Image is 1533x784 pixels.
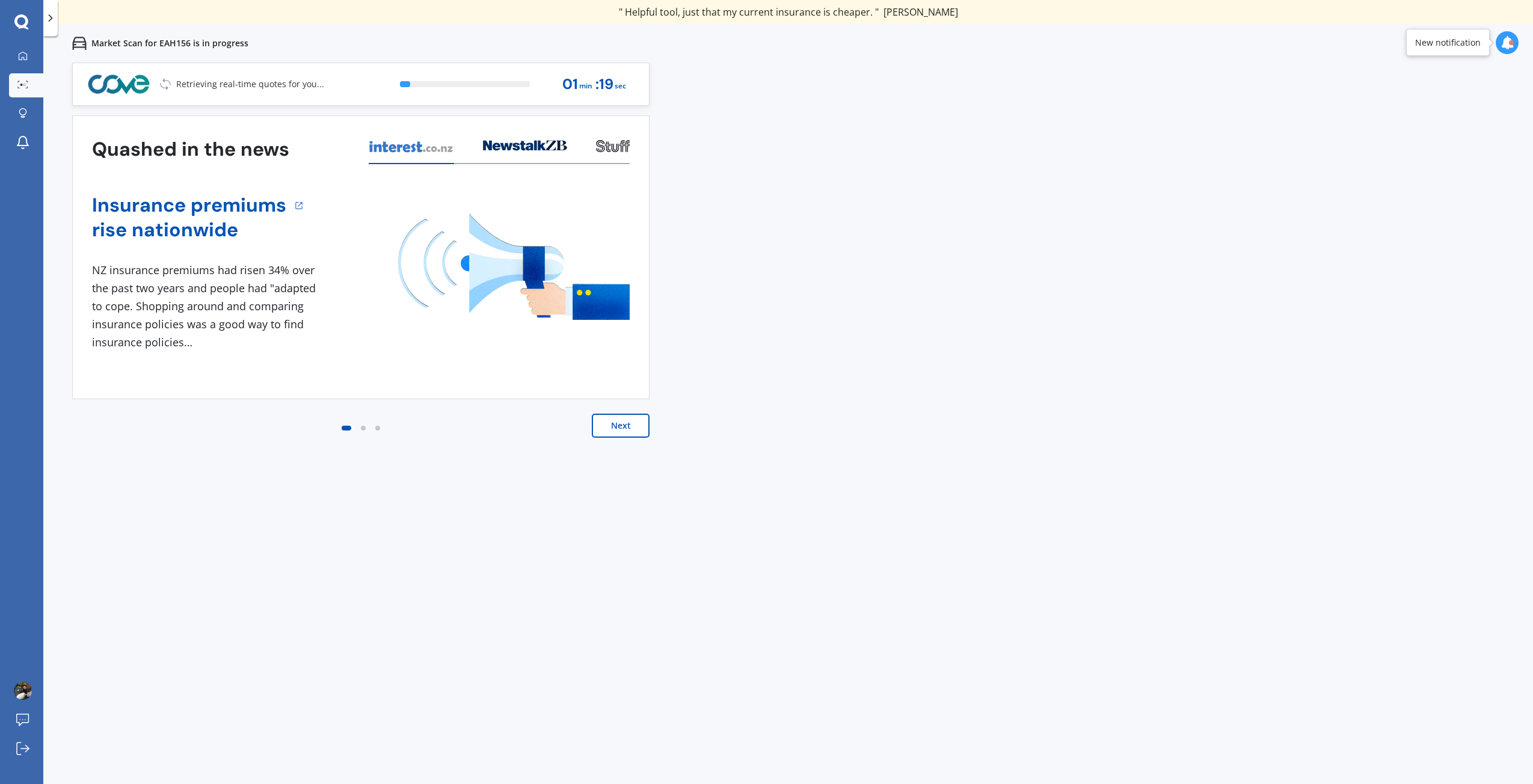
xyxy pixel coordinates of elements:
[91,37,248,49] p: Market Scan for EAH156 is in progress
[176,78,324,90] p: Retrieving real-time quotes for you...
[579,78,592,94] span: min
[615,78,626,94] span: sec
[562,76,578,93] span: 01
[92,262,321,351] div: NZ insurance premiums had risen 34% over the past two years and people had "adapted to cope. Shop...
[398,213,630,320] img: media image
[14,682,32,700] img: ACg8ocIlKNb_hFGLi6plX3tO8B_lssQSUrraX5SAQLTg0sIobC0=s96-c
[1415,37,1481,49] div: New notification
[92,218,286,242] a: rise nationwide
[92,193,286,218] a: Insurance premiums
[592,414,650,438] button: Next
[72,36,87,51] img: car.f15378c7a67c060ca3f3.svg
[595,76,613,93] span: : 19
[92,137,289,162] h3: Quashed in the news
